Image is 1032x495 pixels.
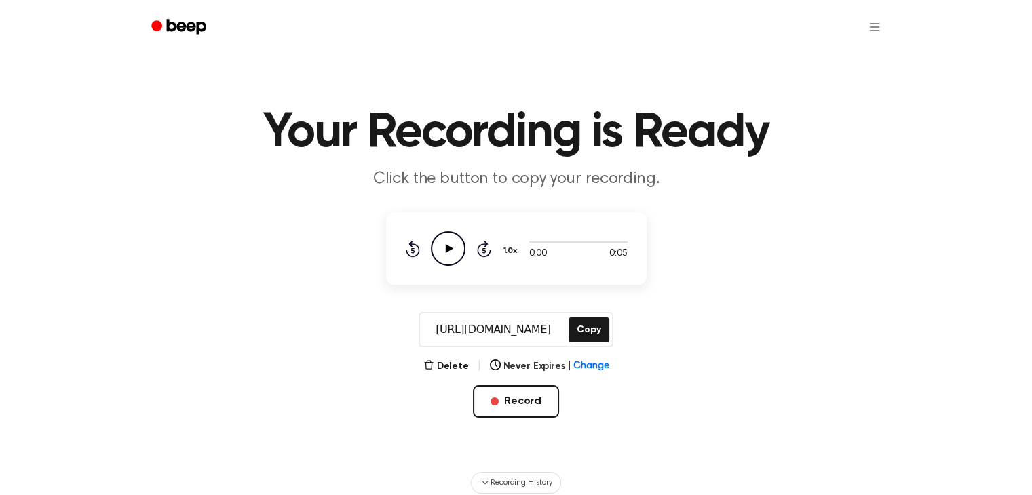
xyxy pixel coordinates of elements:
span: 0:00 [529,247,547,261]
span: Recording History [491,477,552,489]
button: Copy [569,317,609,342]
span: 0:05 [609,247,627,261]
span: | [567,359,571,374]
p: Click the button to copy your recording. [256,168,777,191]
button: 1.0x [502,239,522,262]
button: Never Expires|Change [490,359,609,374]
button: Recording History [471,472,560,494]
h1: Your Recording is Ready [169,108,864,157]
button: Delete [423,359,469,374]
button: Record [473,385,559,418]
a: Beep [142,14,218,41]
span: | [477,358,482,374]
span: Change [573,359,609,374]
button: Open menu [858,11,891,43]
